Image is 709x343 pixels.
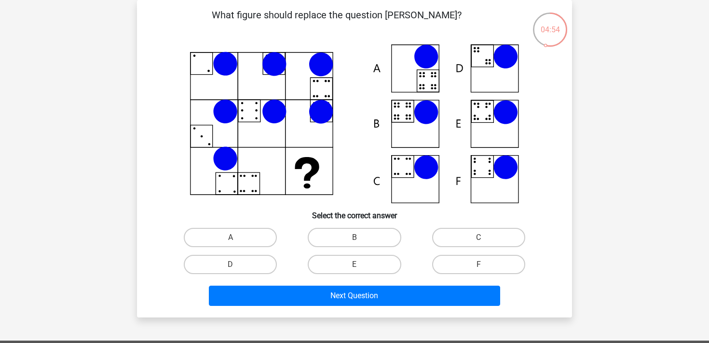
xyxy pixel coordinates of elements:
[532,12,568,36] div: 04:54
[209,286,501,306] button: Next Question
[152,203,557,220] h6: Select the correct answer
[432,255,525,274] label: F
[152,8,520,37] p: What figure should replace the question [PERSON_NAME]?
[308,255,401,274] label: E
[308,228,401,247] label: B
[184,228,277,247] label: A
[432,228,525,247] label: C
[184,255,277,274] label: D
